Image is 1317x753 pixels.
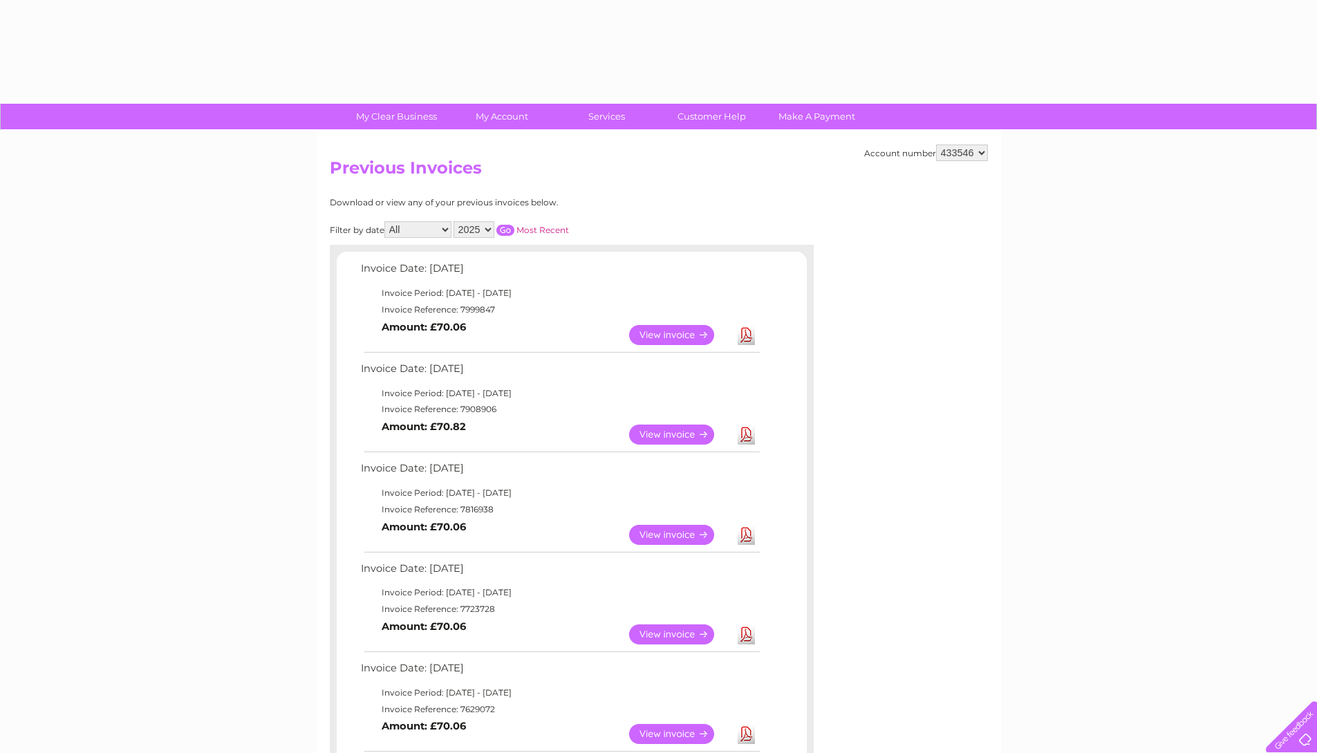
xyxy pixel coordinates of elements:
[330,221,693,238] div: Filter by date
[339,104,454,129] a: My Clear Business
[357,601,762,617] td: Invoice Reference: 7723728
[516,225,569,235] a: Most Recent
[357,659,762,685] td: Invoice Date: [DATE]
[357,485,762,501] td: Invoice Period: [DATE] - [DATE]
[330,198,693,207] div: Download or view any of your previous invoices below.
[357,401,762,418] td: Invoice Reference: 7908906
[738,425,755,445] a: Download
[357,301,762,318] td: Invoice Reference: 7999847
[357,701,762,718] td: Invoice Reference: 7629072
[738,724,755,744] a: Download
[357,285,762,301] td: Invoice Period: [DATE] - [DATE]
[738,624,755,644] a: Download
[382,321,466,333] b: Amount: £70.06
[864,145,988,161] div: Account number
[655,104,769,129] a: Customer Help
[382,521,466,533] b: Amount: £70.06
[738,325,755,345] a: Download
[357,259,762,285] td: Invoice Date: [DATE]
[357,584,762,601] td: Invoice Period: [DATE] - [DATE]
[760,104,874,129] a: Make A Payment
[445,104,559,129] a: My Account
[357,685,762,701] td: Invoice Period: [DATE] - [DATE]
[382,420,466,433] b: Amount: £70.82
[357,360,762,385] td: Invoice Date: [DATE]
[382,720,466,732] b: Amount: £70.06
[629,425,731,445] a: View
[382,620,466,633] b: Amount: £70.06
[357,501,762,518] td: Invoice Reference: 7816938
[357,459,762,485] td: Invoice Date: [DATE]
[738,525,755,545] a: Download
[629,724,731,744] a: View
[629,525,731,545] a: View
[629,325,731,345] a: View
[330,158,988,185] h2: Previous Invoices
[629,624,731,644] a: View
[357,559,762,585] td: Invoice Date: [DATE]
[357,385,762,402] td: Invoice Period: [DATE] - [DATE]
[550,104,664,129] a: Services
